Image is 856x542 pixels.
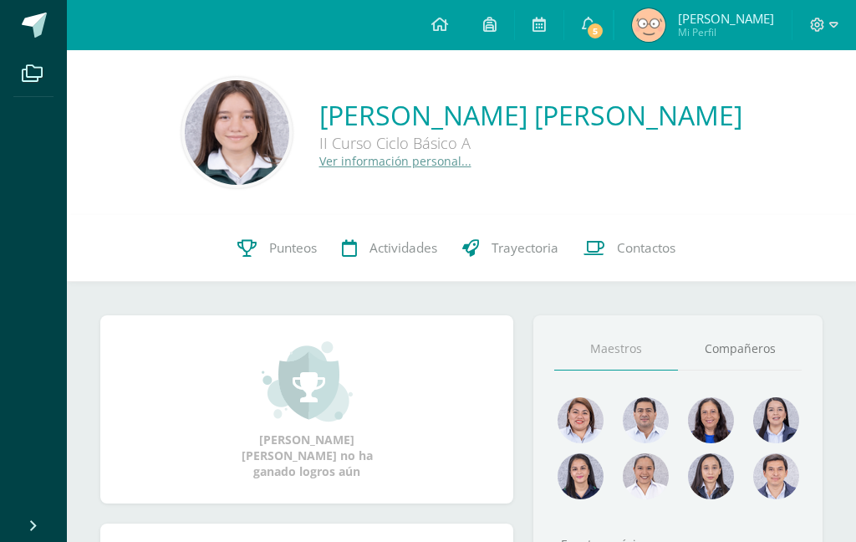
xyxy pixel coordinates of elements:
[558,453,604,499] img: 6bc5668d4199ea03c0854e21131151f7.png
[678,25,774,39] span: Mi Perfil
[623,397,669,443] img: 9a0812c6f881ddad7942b4244ed4a083.png
[185,80,289,185] img: 89551bc2f71d5966f99063d1d1b72adb.png
[450,215,571,282] a: Trayectoria
[223,340,390,479] div: [PERSON_NAME] [PERSON_NAME] no ha ganado logros aún
[678,10,774,27] span: [PERSON_NAME]
[617,239,675,257] span: Contactos
[571,215,688,282] a: Contactos
[688,397,734,443] img: 4aef44b995f79eb6d25e8fea3fba8193.png
[558,397,604,443] img: 915cdc7588786fd8223dd02568f7fda0.png
[678,328,802,371] a: Compañeros
[319,97,742,133] a: [PERSON_NAME] [PERSON_NAME]
[225,215,329,282] a: Punteos
[319,133,742,153] div: II Curso Ciclo Básico A
[688,453,734,499] img: 522dc90edefdd00265ec7718d30b3fcb.png
[586,22,604,40] span: 5
[753,397,799,443] img: d792aa8378611bc2176bef7acb84e6b1.png
[554,328,678,371] a: Maestros
[262,340,353,423] img: achievement_small.png
[492,239,558,257] span: Trayectoria
[623,453,669,499] img: d869f4b24ccbd30dc0e31b0593f8f022.png
[329,215,450,282] a: Actividades
[369,239,437,257] span: Actividades
[632,8,665,42] img: bdb7d8157ba45ca2607f873ef1aaac50.png
[753,453,799,499] img: 79615471927fb44a55a85da602df09cc.png
[319,153,471,169] a: Ver información personal...
[269,239,317,257] span: Punteos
